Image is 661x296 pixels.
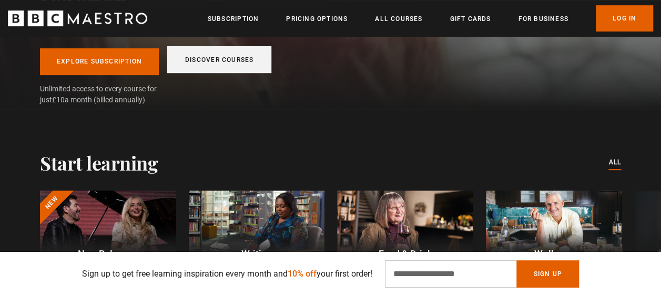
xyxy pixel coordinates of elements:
a: Subscription [208,14,259,24]
a: All Courses [375,14,422,24]
a: Gift Cards [450,14,491,24]
h2: Start learning [40,152,158,174]
a: Writing [189,191,325,267]
p: Wellness [486,247,622,261]
a: All [608,157,621,168]
span: 10% off [288,269,317,279]
a: Food & Drink [337,191,473,267]
svg: BBC Maestro [8,10,147,26]
a: Pricing Options [286,14,348,24]
p: Food & Drink [337,247,473,261]
p: New Releases [40,247,176,261]
a: Discover Courses [167,46,271,73]
p: Writing [189,247,325,261]
button: Sign Up [516,260,578,288]
a: New New Releases [40,191,176,267]
a: Explore Subscription [40,48,159,75]
a: For business [518,14,568,24]
a: Wellness [486,191,622,267]
nav: Primary [208,5,653,31]
span: Unlimited access to every course for just a month (billed annually) [40,83,182,105]
a: Log In [596,5,653,31]
span: £10 [52,96,65,104]
p: Sign up to get free learning inspiration every month and your first order! [82,268,372,280]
